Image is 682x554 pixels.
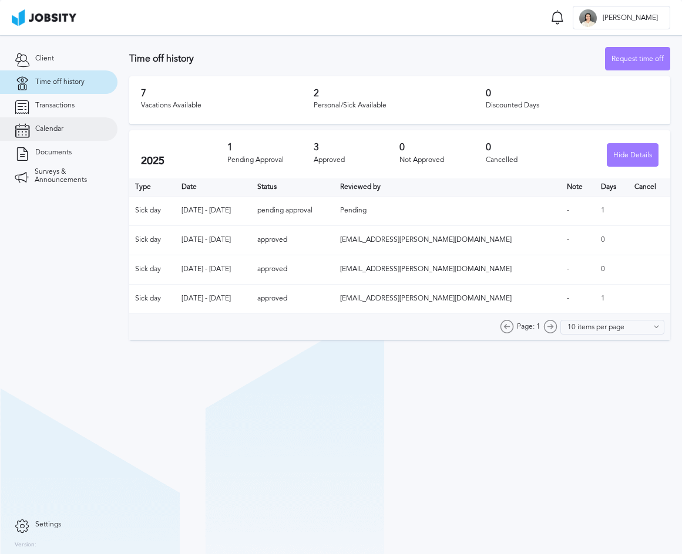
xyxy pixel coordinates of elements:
span: Surveys & Announcements [35,168,103,184]
span: - [567,294,569,302]
div: Vacations Available [141,102,314,110]
div: Cancelled [486,156,572,164]
span: Page: 1 [517,323,540,331]
div: Approved [314,156,400,164]
td: 0 [595,225,629,255]
h3: Time off history [129,53,605,64]
span: [EMAIL_ADDRESS][PERSON_NAME][DOMAIN_NAME] [340,235,512,244]
span: Settings [35,521,61,529]
td: Sick day [129,284,176,313]
div: Personal/Sick Available [314,102,486,110]
div: Pending Approval [227,156,314,164]
td: 1 [595,196,629,225]
th: Cancel [629,178,670,196]
div: Request time off [606,48,670,71]
div: M [579,9,597,27]
td: approved [251,225,334,255]
img: ab4bad089aa723f57921c736e9817d99.png [12,9,76,26]
td: pending approval [251,196,334,225]
td: 0 [595,255,629,284]
td: [DATE] - [DATE] [176,225,251,255]
td: approved [251,255,334,284]
span: Transactions [35,102,75,110]
th: Toggle SortBy [561,178,595,196]
h3: 2 [314,88,486,99]
button: Request time off [605,47,670,70]
td: 1 [595,284,629,313]
td: [DATE] - [DATE] [176,284,251,313]
td: approved [251,284,334,313]
span: Calendar [35,125,63,133]
span: - [567,235,569,244]
span: - [567,206,569,214]
th: Toggle SortBy [251,178,334,196]
span: Pending [340,206,367,214]
h3: 0 [486,88,659,99]
h3: 0 [486,142,572,153]
button: Hide Details [607,143,659,167]
label: Version: [15,542,36,549]
div: Discounted Days [486,102,659,110]
td: Sick day [129,196,176,225]
h3: 7 [141,88,314,99]
th: Type [129,178,176,196]
h3: 0 [399,142,486,153]
th: Days [595,178,629,196]
span: Time off history [35,78,85,86]
div: Hide Details [607,144,658,167]
span: Client [35,55,54,63]
td: [DATE] - [DATE] [176,196,251,225]
button: M[PERSON_NAME] [573,6,670,29]
td: Sick day [129,255,176,284]
h3: 1 [227,142,314,153]
span: [EMAIL_ADDRESS][PERSON_NAME][DOMAIN_NAME] [340,265,512,273]
div: Not Approved [399,156,486,164]
td: [DATE] - [DATE] [176,255,251,284]
span: [EMAIL_ADDRESS][PERSON_NAME][DOMAIN_NAME] [340,294,512,302]
h3: 3 [314,142,400,153]
span: Documents [35,148,72,157]
span: - [567,265,569,273]
th: Toggle SortBy [334,178,561,196]
h2: 2025 [141,155,227,167]
span: [PERSON_NAME] [597,14,664,22]
th: Toggle SortBy [176,178,251,196]
td: Sick day [129,225,176,255]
